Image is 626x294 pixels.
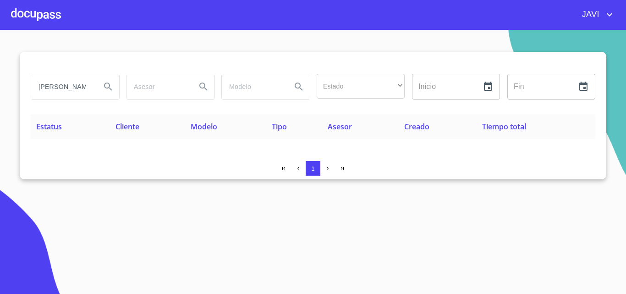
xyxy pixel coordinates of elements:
[311,165,314,172] span: 1
[288,76,310,98] button: Search
[191,122,217,132] span: Modelo
[192,76,214,98] button: Search
[404,122,429,132] span: Creado
[126,74,189,99] input: search
[317,74,405,99] div: ​
[328,122,352,132] span: Asesor
[115,122,139,132] span: Cliente
[222,74,284,99] input: search
[575,7,615,22] button: account of current user
[31,74,93,99] input: search
[482,122,526,132] span: Tiempo total
[306,161,320,176] button: 1
[272,122,287,132] span: Tipo
[36,122,62,132] span: Estatus
[97,76,119,98] button: Search
[575,7,604,22] span: JAVI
